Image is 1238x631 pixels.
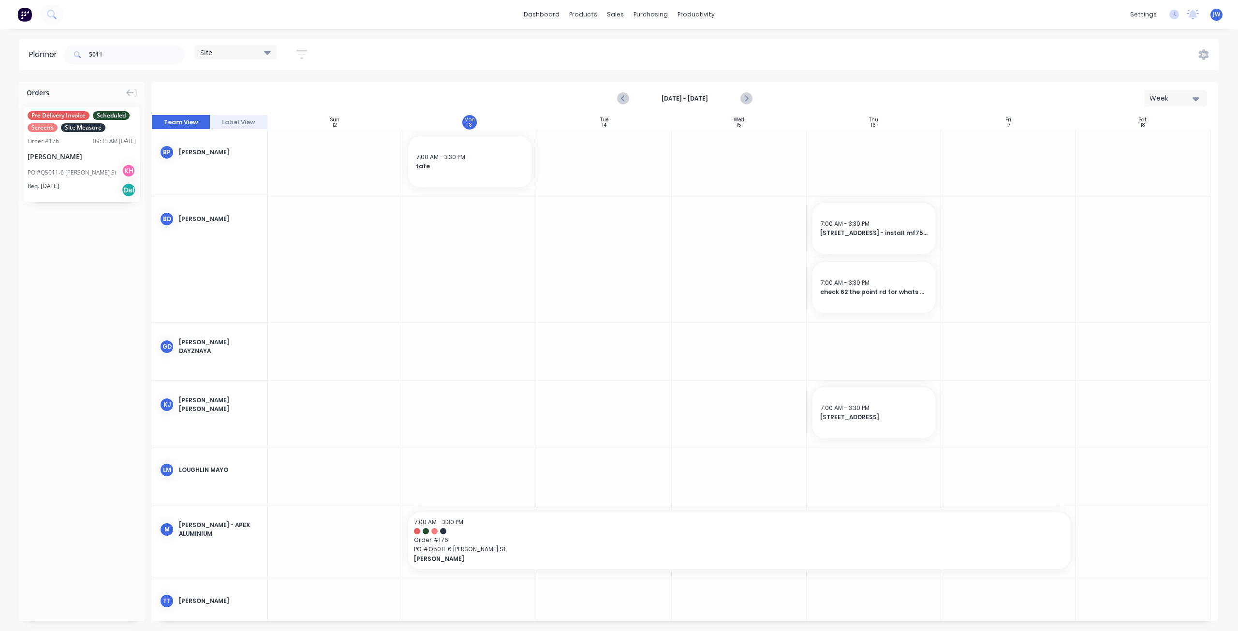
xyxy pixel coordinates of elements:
[602,7,629,22] div: sales
[152,115,210,130] button: Team View
[28,151,136,161] div: [PERSON_NAME]
[61,123,105,132] span: Site Measure
[416,153,465,161] span: 7:00 AM - 3:30 PM
[160,594,174,608] div: TT
[1006,123,1010,128] div: 17
[179,521,260,538] div: [PERSON_NAME] - Apex Aluminium
[121,183,136,197] div: Del
[414,536,1064,544] span: Order # 176
[871,123,876,128] div: 16
[414,545,1064,554] span: PO # Q5011-6 [PERSON_NAME] St
[820,279,870,287] span: 7:00 AM - 3:30 PM
[179,597,260,605] div: [PERSON_NAME]
[820,404,870,412] span: 7:00 AM - 3:30 PM
[519,7,564,22] a: dashboard
[673,7,720,22] div: productivity
[160,397,174,412] div: KJ
[160,212,174,226] div: BD
[28,168,117,177] div: PO #Q5011-6 [PERSON_NAME] St
[1141,123,1145,128] div: 18
[89,45,185,64] input: Search for orders...
[330,117,339,123] div: Sun
[1144,90,1207,107] button: Week
[820,229,928,237] span: [STREET_ADDRESS] - install mf75 clips and a door mounted stop
[210,115,268,130] button: Label View
[27,88,49,98] span: Orders
[160,522,174,537] div: M
[179,338,260,355] div: [PERSON_NAME] Dayznaya
[160,145,174,160] div: bp
[160,463,174,477] div: LM
[564,7,602,22] div: products
[602,123,606,128] div: 14
[820,288,928,296] span: check 62 the point rd for whats missing and provide list please.
[200,47,212,58] span: Site
[820,413,928,422] span: [STREET_ADDRESS]
[414,555,999,563] span: [PERSON_NAME]
[416,162,523,171] span: tafe
[28,123,58,132] span: Screens
[1150,93,1194,103] div: Week
[1213,10,1220,19] span: JW
[1139,117,1147,123] div: Sat
[1005,117,1011,123] div: Fri
[820,220,870,228] span: 7:00 AM - 3:30 PM
[629,7,673,22] div: purchasing
[17,7,32,22] img: Factory
[28,111,89,120] span: Pre Delivery Invoice
[464,117,475,123] div: Mon
[179,148,260,157] div: [PERSON_NAME]
[29,49,62,60] div: Planner
[636,94,733,103] strong: [DATE] - [DATE]
[333,123,337,128] div: 12
[179,396,260,413] div: [PERSON_NAME] [PERSON_NAME]
[28,182,59,191] span: Req. [DATE]
[160,339,174,354] div: GD
[93,137,136,146] div: 09:35 AM [DATE]
[869,117,878,123] div: Thu
[93,111,130,120] span: Scheduled
[600,117,608,123] div: Tue
[1125,7,1162,22] div: settings
[28,137,59,146] div: Order # 176
[121,163,136,178] div: KH
[467,123,472,128] div: 13
[414,518,463,526] span: 7:00 AM - 3:30 PM
[737,123,741,128] div: 15
[734,117,744,123] div: Wed
[179,215,260,223] div: [PERSON_NAME]
[179,466,260,474] div: Loughlin Mayo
